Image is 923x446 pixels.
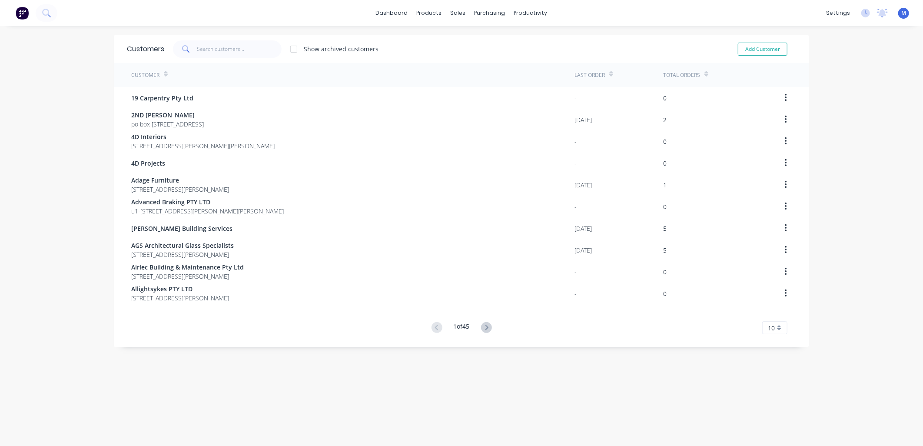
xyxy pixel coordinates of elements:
[574,224,592,233] div: [DATE]
[768,323,775,333] span: 10
[574,93,577,103] div: -
[663,224,667,233] div: 5
[131,110,204,120] span: 2ND [PERSON_NAME]
[131,284,229,293] span: Allightsykes PTY LTD
[131,263,244,272] span: Airlec Building & Maintenance Pty Ltd
[304,44,378,53] div: Show archived customers
[131,176,229,185] span: Adage Furniture
[510,7,552,20] div: productivity
[131,185,229,194] span: [STREET_ADDRESS][PERSON_NAME]
[574,289,577,298] div: -
[574,180,592,190] div: [DATE]
[131,224,232,233] span: [PERSON_NAME] Building Services
[131,293,229,303] span: [STREET_ADDRESS][PERSON_NAME]
[663,93,667,103] div: 0
[574,267,577,276] div: -
[131,250,234,259] span: [STREET_ADDRESS][PERSON_NAME]
[663,137,667,146] div: 0
[131,197,284,206] span: Advanced Braking PTY LTD
[454,322,470,334] div: 1 of 45
[131,93,193,103] span: 19 Carpentry Pty Ltd
[131,241,234,250] span: AGS Architectural Glass Specialists
[663,202,667,211] div: 0
[372,7,412,20] a: dashboard
[131,159,165,168] span: 4D Projects
[663,180,667,190] div: 1
[574,202,577,211] div: -
[574,71,605,79] div: Last Order
[574,115,592,124] div: [DATE]
[131,141,275,150] span: [STREET_ADDRESS][PERSON_NAME][PERSON_NAME]
[663,115,667,124] div: 2
[663,289,667,298] div: 0
[131,71,159,79] div: Customer
[131,272,244,281] span: [STREET_ADDRESS][PERSON_NAME]
[16,7,29,20] img: Factory
[822,7,854,20] div: settings
[901,9,906,17] span: M
[574,159,577,168] div: -
[127,44,164,54] div: Customers
[131,132,275,141] span: 4D Interiors
[574,246,592,255] div: [DATE]
[663,71,700,79] div: Total Orders
[131,206,284,216] span: u1-[STREET_ADDRESS][PERSON_NAME][PERSON_NAME]
[412,7,446,20] div: products
[663,159,667,168] div: 0
[738,43,787,56] button: Add Customer
[197,40,282,58] input: Search customers...
[470,7,510,20] div: purchasing
[131,120,204,129] span: po box [STREET_ADDRESS]
[574,137,577,146] div: -
[663,267,667,276] div: 0
[663,246,667,255] div: 5
[446,7,470,20] div: sales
